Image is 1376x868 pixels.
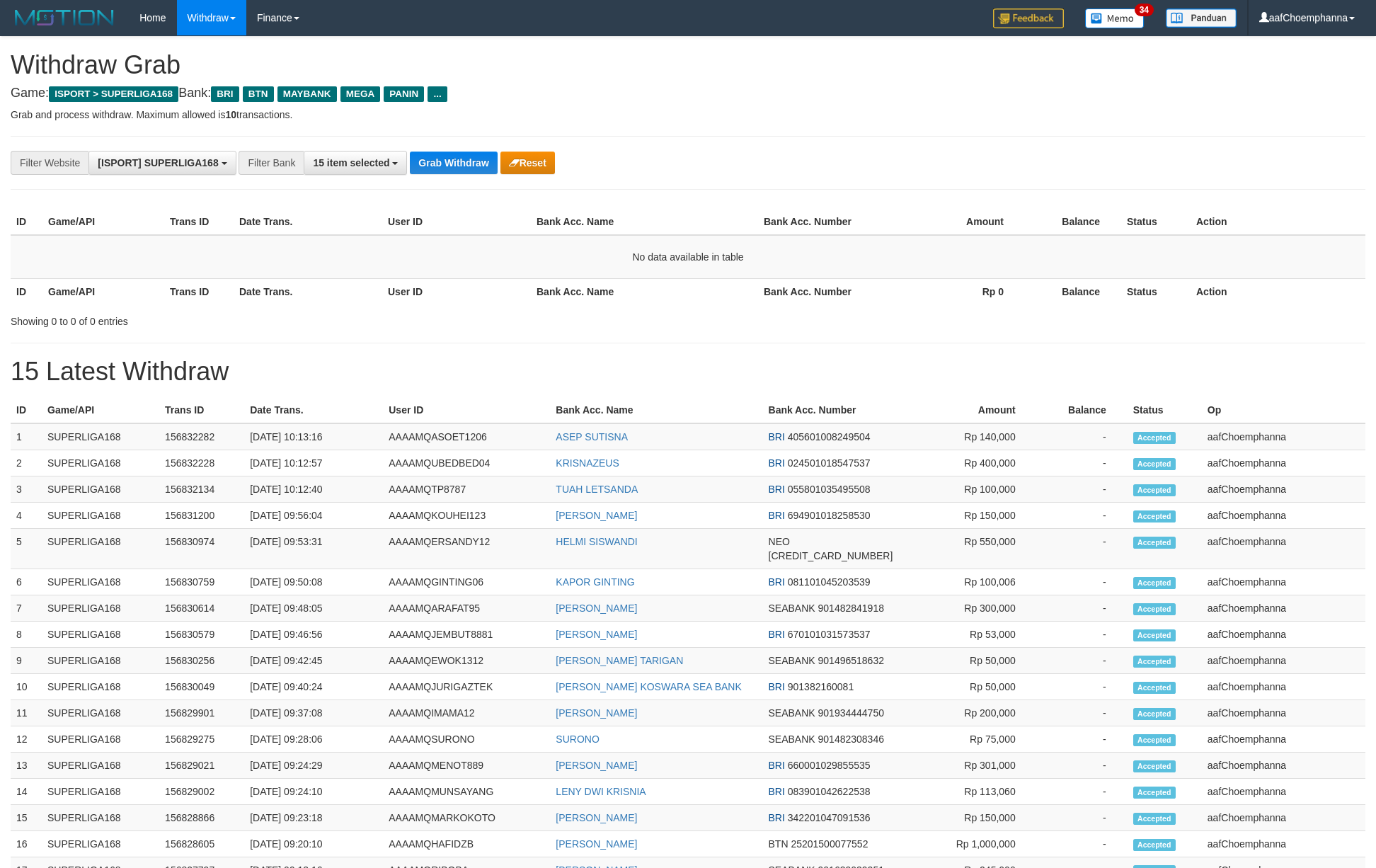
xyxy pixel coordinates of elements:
td: AAAAMQKOUHEI123 [383,503,550,529]
span: ... [428,86,447,102]
td: [DATE] 09:53:31 [244,529,383,569]
td: - [1037,595,1128,622]
td: SUPERLIGA168 [42,674,159,700]
span: BRI [769,812,785,823]
td: SUPERLIGA168 [42,831,159,857]
th: ID [11,397,42,423]
td: 156830579 [159,622,244,648]
span: BRI [769,760,785,771]
td: - [1037,569,1128,595]
span: Accepted [1133,458,1176,470]
th: Trans ID [164,209,234,235]
td: SUPERLIGA168 [42,450,159,476]
a: KAPOR GINTING [556,576,634,588]
button: Reset [500,152,555,174]
span: BRI [211,86,239,102]
td: - [1037,674,1128,700]
td: AAAAMQMARKOKOTO [383,805,550,831]
th: Amount [880,209,1025,235]
span: Accepted [1133,537,1176,549]
span: BRI [769,786,785,797]
td: aafChoemphanna [1202,648,1365,674]
th: User ID [383,397,550,423]
td: Rp 150,000 [901,503,1037,529]
td: 156829002 [159,779,244,805]
td: Rp 150,000 [901,805,1037,831]
td: aafChoemphanna [1202,726,1365,753]
td: [DATE] 09:24:29 [244,753,383,779]
td: Rp 100,000 [901,476,1037,503]
td: AAAAMQUBEDBED04 [383,450,550,476]
span: Copy 901934444750 to clipboard [818,707,884,719]
td: 7 [11,595,42,622]
td: AAAAMQARAFAT95 [383,595,550,622]
td: AAAAMQHAFIDZB [383,831,550,857]
td: AAAAMQMUNSAYANG [383,779,550,805]
td: 10 [11,674,42,700]
th: Action [1191,209,1365,235]
td: SUPERLIGA168 [42,569,159,595]
td: [DATE] 10:13:16 [244,423,383,450]
td: SUPERLIGA168 [42,622,159,648]
td: [DATE] 10:12:57 [244,450,383,476]
th: Balance [1025,209,1121,235]
span: MAYBANK [277,86,337,102]
td: Rp 1,000,000 [901,831,1037,857]
td: - [1037,622,1128,648]
div: Filter Website [11,151,88,175]
td: SUPERLIGA168 [42,476,159,503]
td: aafChoemphanna [1202,595,1365,622]
td: aafChoemphanna [1202,503,1365,529]
span: 15 item selected [313,157,389,169]
td: - [1037,423,1128,450]
span: Copy 660001029855535 to clipboard [788,760,871,771]
td: Rp 50,000 [901,648,1037,674]
td: - [1037,779,1128,805]
td: 156830256 [159,648,244,674]
strong: 10 [225,109,236,120]
td: aafChoemphanna [1202,674,1365,700]
td: - [1037,831,1128,857]
td: 156832134 [159,476,244,503]
td: Rp 113,060 [901,779,1037,805]
th: Bank Acc. Number [763,397,901,423]
a: [PERSON_NAME] TARIGAN [556,655,683,666]
td: aafChoemphanna [1202,569,1365,595]
button: Grab Withdraw [410,152,497,174]
th: Status [1128,397,1202,423]
td: 156830759 [159,569,244,595]
td: 156829901 [159,700,244,726]
td: aafChoemphanna [1202,529,1365,569]
button: [ISPORT] SUPERLIGA168 [88,151,236,175]
th: Bank Acc. Number [758,209,880,235]
th: Game/API [42,397,159,423]
td: [DATE] 09:37:08 [244,700,383,726]
span: Copy 024501018547537 to clipboard [788,457,871,469]
td: 156830049 [159,674,244,700]
td: [DATE] 09:28:06 [244,726,383,753]
td: SUPERLIGA168 [42,648,159,674]
span: NEO [769,536,790,547]
th: Game/API [42,278,164,304]
span: Accepted [1133,484,1176,496]
a: [PERSON_NAME] [556,812,637,823]
div: Filter Bank [239,151,304,175]
span: 34 [1135,4,1154,16]
th: Bank Acc. Name [531,278,758,304]
span: Copy 25201500077552 to clipboard [791,838,868,850]
span: Copy 055801035495508 to clipboard [788,484,871,495]
span: Accepted [1133,734,1176,746]
span: Accepted [1133,510,1176,522]
span: BRI [769,484,785,495]
td: 1 [11,423,42,450]
td: - [1037,805,1128,831]
span: Copy 901482308346 to clipboard [818,733,884,745]
td: Rp 140,000 [901,423,1037,450]
td: [DATE] 09:23:18 [244,805,383,831]
th: Date Trans. [244,397,383,423]
span: ISPORT > SUPERLIGA168 [49,86,178,102]
td: SUPERLIGA168 [42,779,159,805]
td: - [1037,529,1128,569]
a: ASEP SUTISNA [556,431,628,442]
span: BTN [243,86,274,102]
